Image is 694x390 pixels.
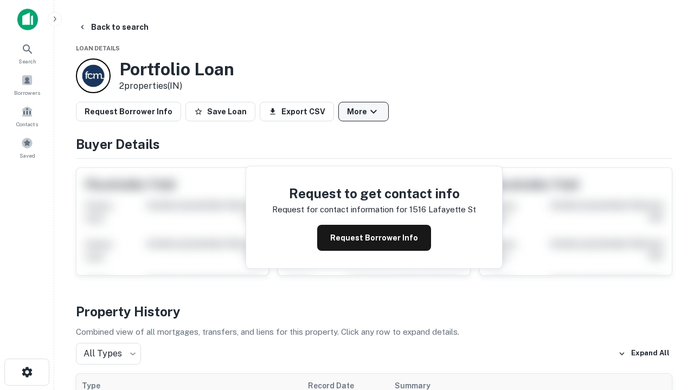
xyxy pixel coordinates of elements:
p: 2 properties (IN) [119,80,234,93]
button: Export CSV [260,102,334,121]
div: All Types [76,343,141,365]
button: More [338,102,389,121]
a: Borrowers [3,70,51,99]
p: 1516 lafayette st [409,203,476,216]
h4: Buyer Details [76,134,672,154]
button: Expand All [615,346,672,362]
span: Contacts [16,120,38,128]
a: Saved [3,133,51,162]
iframe: Chat Widget [640,269,694,321]
p: Combined view of all mortgages, transfers, and liens for this property. Click any row to expand d... [76,326,672,339]
button: Request Borrower Info [317,225,431,251]
button: Save Loan [185,102,255,121]
span: Loan Details [76,45,120,51]
span: Search [18,57,36,66]
h4: Request to get contact info [272,184,476,203]
a: Contacts [3,101,51,131]
button: Back to search [74,17,153,37]
img: capitalize-icon.png [17,9,38,30]
a: Search [3,38,51,68]
p: Request for contact information for [272,203,407,216]
span: Borrowers [14,88,40,97]
h4: Property History [76,302,672,321]
span: Saved [20,151,35,160]
h3: Portfolio Loan [119,59,234,80]
button: Request Borrower Info [76,102,181,121]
